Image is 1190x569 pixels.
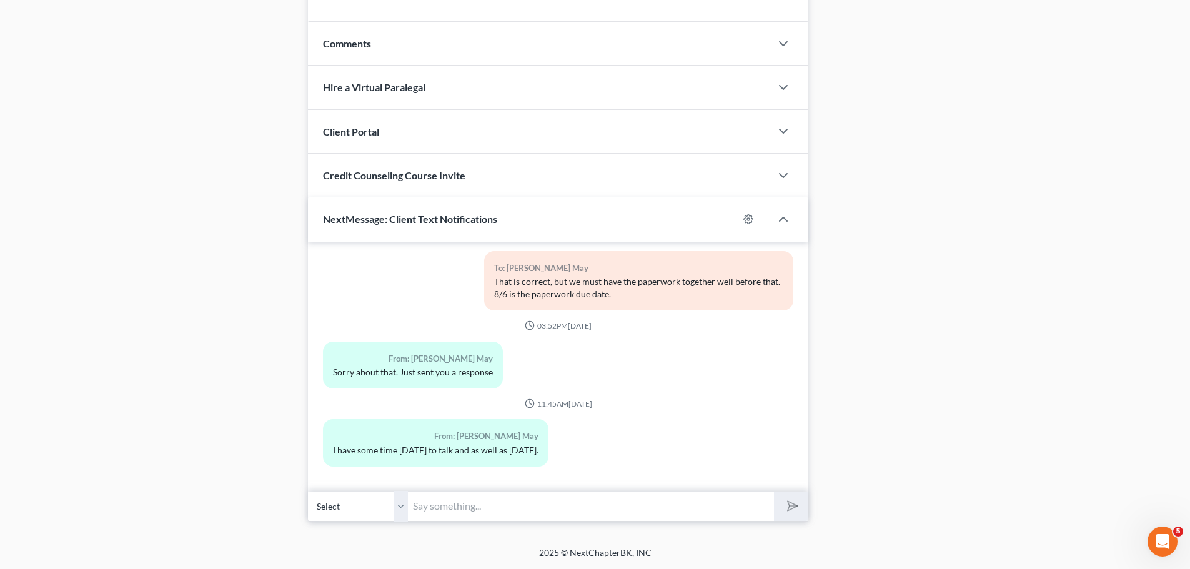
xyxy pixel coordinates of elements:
div: 2025 © NextChapterBK, INC [239,547,951,569]
div: 03:52PM[DATE] [323,320,793,331]
div: Sorry about that. Just sent you a response [333,366,493,379]
div: From: [PERSON_NAME] May [333,352,493,366]
iframe: Intercom live chat [1148,527,1178,557]
span: Credit Counseling Course Invite [323,169,465,181]
div: That is correct, but we must have the paperwork together well before that. 8/6 is the paperwork d... [494,275,783,300]
div: I have some time [DATE] to talk and as well as [DATE]. [333,444,538,457]
span: Client Portal [323,126,379,137]
span: Comments [323,37,371,49]
span: NextMessage: Client Text Notifications [323,213,497,225]
div: 11:45AM[DATE] [323,398,793,409]
div: To: [PERSON_NAME] May [494,261,783,275]
span: Hire a Virtual Paralegal [323,81,425,93]
span: 5 [1173,527,1183,537]
div: From: [PERSON_NAME] May [333,429,538,443]
input: Say something... [408,491,774,522]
